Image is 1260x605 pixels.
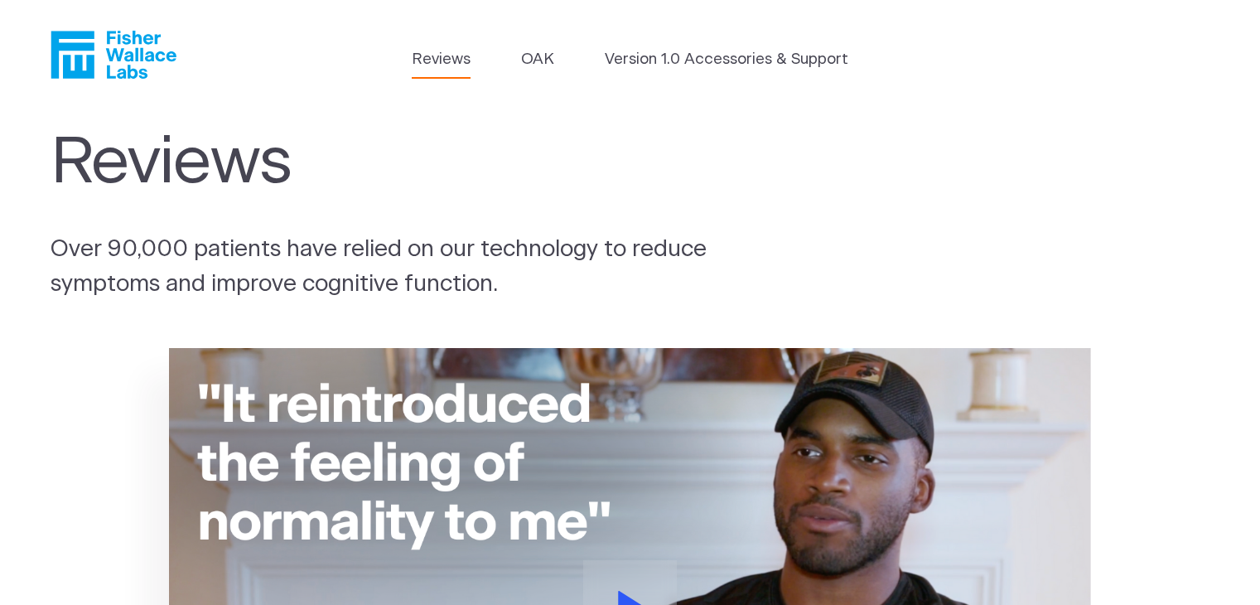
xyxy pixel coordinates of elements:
a: Reviews [412,48,471,71]
a: Fisher Wallace [51,31,176,79]
a: Version 1.0 Accessories & Support [605,48,848,71]
h1: Reviews [51,125,740,201]
a: OAK [521,48,554,71]
p: Over 90,000 patients have relied on our technology to reduce symptoms and improve cognitive funct... [51,233,775,302]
